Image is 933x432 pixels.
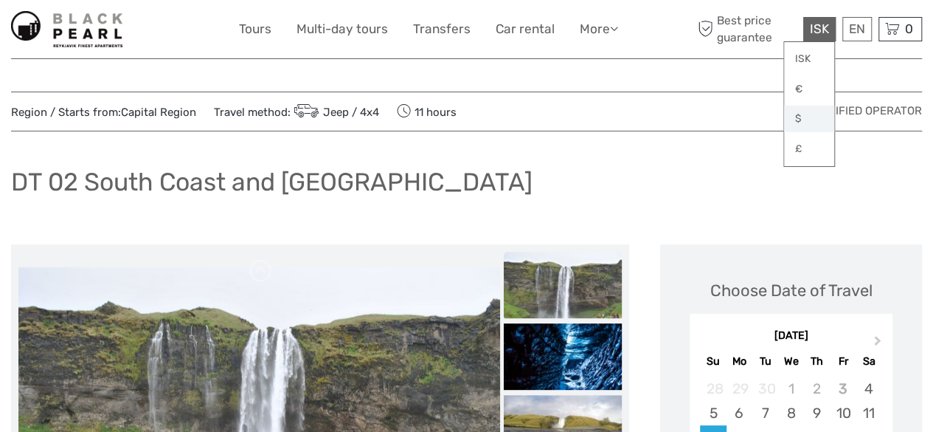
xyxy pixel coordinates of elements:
span: 11 hours [397,101,457,122]
div: Su [700,352,726,371]
img: 5-be505350-29ba-4bf9-aa91-a363fa67fcbf_logo_small.jpg [11,11,122,47]
div: Mo [726,352,752,371]
span: ISK [810,21,829,36]
a: $ [784,106,834,132]
div: Choose Saturday, October 11th, 2025 [856,401,881,425]
div: Choose Monday, October 6th, 2025 [726,401,752,425]
div: Choose Sunday, October 5th, 2025 [700,401,726,425]
span: 0 [903,21,915,36]
div: Choose Date of Travel [710,279,873,302]
h1: DT 02 South Coast and [GEOGRAPHIC_DATA] [11,167,533,197]
p: We're away right now. Please check back later! [21,26,167,38]
a: ISK [784,46,834,72]
div: Choose Friday, October 10th, 2025 [830,401,856,425]
span: Best price guarantee [694,13,800,45]
span: Travel method: [214,101,379,122]
div: [DATE] [690,329,892,344]
span: Region / Starts from: [11,105,196,120]
div: Fr [830,352,856,371]
a: Multi-day tours [296,18,388,40]
a: Jeep / 4x4 [291,106,379,119]
div: Not available Friday, October 3rd, 2025 [830,377,856,401]
img: 758a6605ea004a46a8a5aee51407d656_slider_thumbnail.jpeg [504,252,622,318]
div: Sa [856,352,881,371]
span: Verified Operator [814,103,922,119]
div: Not available Thursday, October 2nd, 2025 [804,377,830,401]
a: Capital Region [121,106,196,119]
div: Not available Monday, September 29th, 2025 [726,377,752,401]
button: Next Month [867,332,891,356]
button: Open LiveChat chat widget [170,23,187,41]
div: Th [804,352,830,371]
div: Choose Wednesday, October 8th, 2025 [778,401,804,425]
div: Not available Tuesday, September 30th, 2025 [752,377,778,401]
div: Tu [752,352,778,371]
div: EN [842,17,872,41]
img: fac4496523f94f95961295afeb4b788d_slider_thumbnail.jpg [504,323,622,390]
a: Transfers [413,18,471,40]
div: We [778,352,804,371]
a: Car rental [496,18,555,40]
a: € [784,76,834,103]
div: Choose Thursday, October 9th, 2025 [804,401,830,425]
a: More [580,18,618,40]
div: Not available Wednesday, October 1st, 2025 [778,377,804,401]
a: £ [784,136,834,162]
div: Choose Tuesday, October 7th, 2025 [752,401,778,425]
a: Tours [239,18,271,40]
div: Not available Sunday, September 28th, 2025 [700,377,726,401]
div: Choose Saturday, October 4th, 2025 [856,377,881,401]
